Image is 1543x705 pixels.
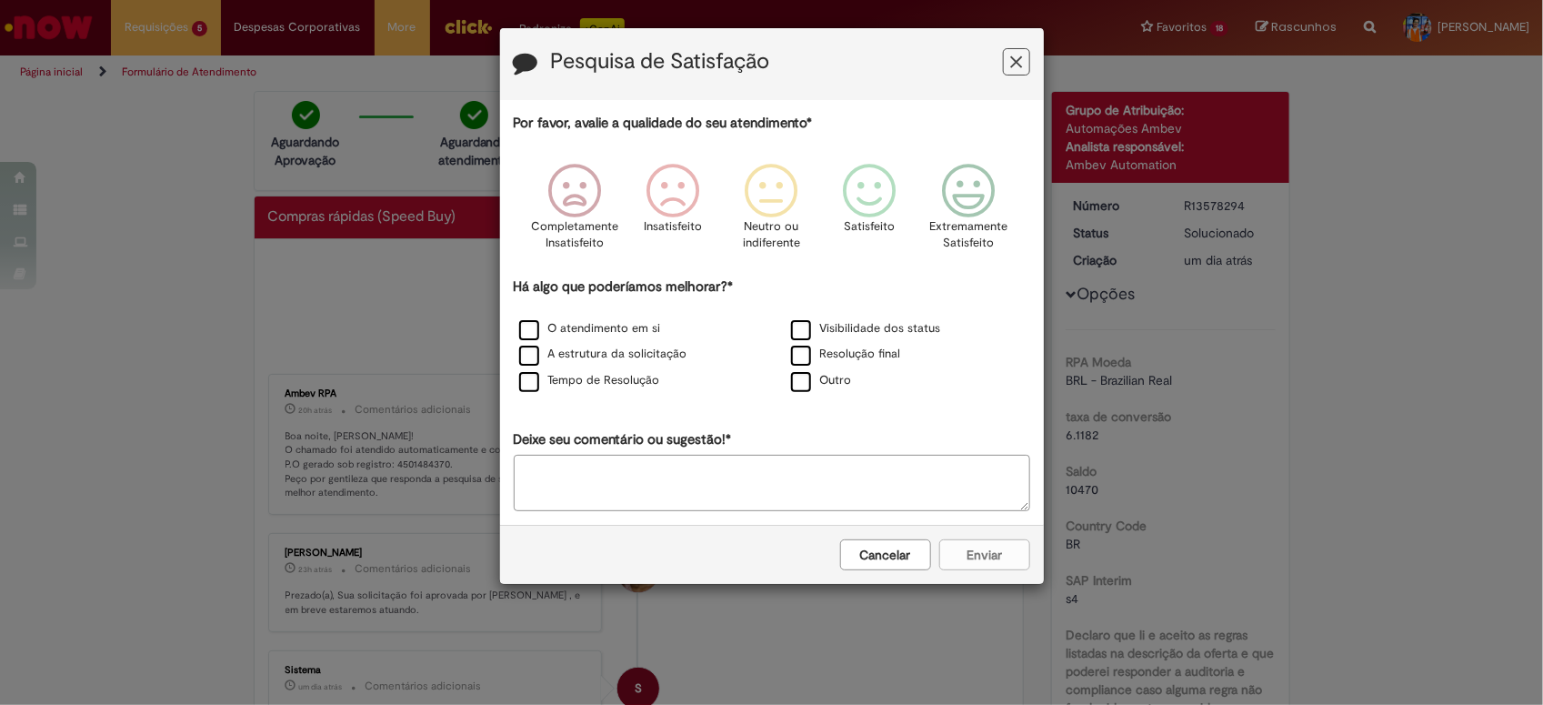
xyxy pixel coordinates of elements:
div: Insatisfeito [626,150,719,275]
div: Satisfeito [824,150,917,275]
label: Deixe seu comentário ou sugestão!* [514,430,732,449]
div: Há algo que poderíamos melhorar?* [514,277,1030,395]
p: Satisfeito [845,218,896,236]
button: Cancelar [840,539,931,570]
div: Completamente Insatisfeito [528,150,621,275]
label: Visibilidade dos status [791,320,941,337]
label: Por favor, avalie a qualidade do seu atendimento* [514,114,813,133]
label: Pesquisa de Satisfação [551,50,770,74]
div: Neutro ou indiferente [725,150,817,275]
p: Neutro ou indiferente [738,218,804,252]
div: Extremamente Satisfeito [922,150,1015,275]
label: A estrutura da solicitação [519,346,687,363]
label: Outro [791,372,852,389]
label: Resolução final [791,346,901,363]
p: Insatisfeito [644,218,702,236]
label: O atendimento em si [519,320,661,337]
label: Tempo de Resolução [519,372,660,389]
p: Extremamente Satisfeito [929,218,1007,252]
p: Completamente Insatisfeito [531,218,618,252]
